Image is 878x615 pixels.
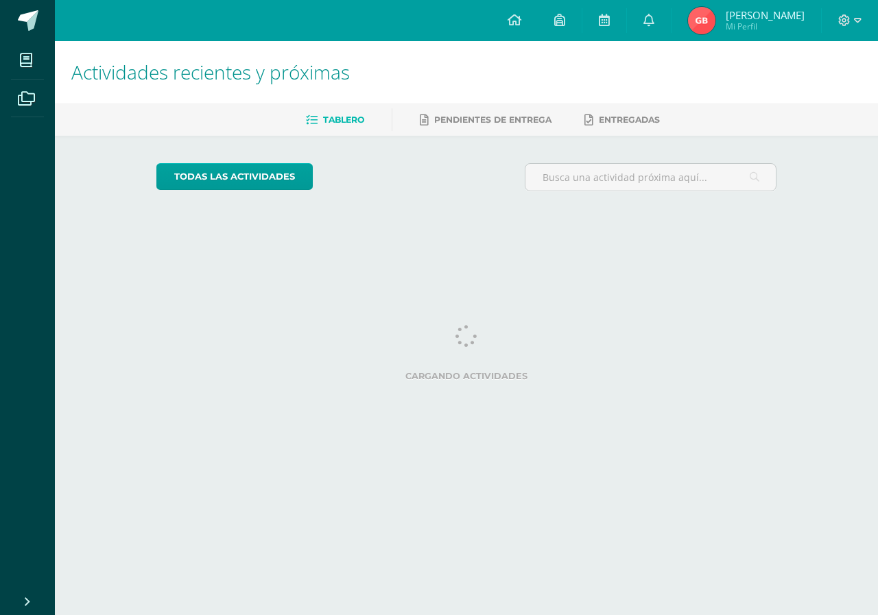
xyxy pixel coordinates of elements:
[726,21,805,32] span: Mi Perfil
[420,109,551,131] a: Pendientes de entrega
[525,164,776,191] input: Busca una actividad próxima aquí...
[156,163,313,190] a: todas las Actividades
[156,371,777,381] label: Cargando actividades
[323,114,364,125] span: Tablero
[71,59,350,85] span: Actividades recientes y próximas
[726,8,805,22] span: [PERSON_NAME]
[599,114,660,125] span: Entregadas
[434,114,551,125] span: Pendientes de entrega
[584,109,660,131] a: Entregadas
[688,7,715,34] img: 9185c66dc9726b1477dadf30fab59419.png
[306,109,364,131] a: Tablero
